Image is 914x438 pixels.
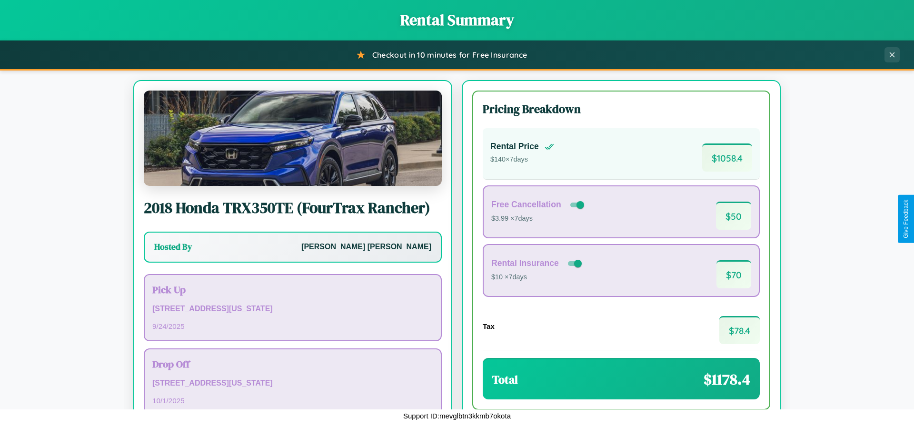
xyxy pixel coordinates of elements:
p: [PERSON_NAME] [PERSON_NAME] [301,240,431,254]
h3: Pricing Breakdown [483,101,760,117]
h4: Rental Price [490,142,539,152]
span: $ 78.4 [719,316,760,344]
h3: Hosted By [154,241,192,253]
h3: Pick Up [152,283,433,296]
img: Honda TRX350TE (FourTrax Rancher) [144,91,442,186]
h4: Rental Insurance [491,258,559,268]
p: 10 / 1 / 2025 [152,394,433,407]
div: Give Feedback [903,200,909,238]
h4: Free Cancellation [491,200,561,210]
p: Support ID: mevglbtn3kkmb7okota [403,409,511,422]
span: $ 1178.4 [704,369,750,390]
p: $ 140 × 7 days [490,153,554,166]
h4: Tax [483,322,495,330]
span: Checkout in 10 minutes for Free Insurance [372,50,527,60]
h1: Rental Summary [10,10,904,31]
p: [STREET_ADDRESS][US_STATE] [152,302,433,316]
p: [STREET_ADDRESS][US_STATE] [152,377,433,390]
p: 9 / 24 / 2025 [152,320,433,333]
span: $ 70 [716,260,751,288]
h3: Total [492,372,518,387]
p: $10 × 7 days [491,271,584,284]
span: $ 50 [716,202,751,230]
h3: Drop Off [152,357,433,371]
h2: 2018 Honda TRX350TE (FourTrax Rancher) [144,197,442,218]
p: $3.99 × 7 days [491,213,586,225]
span: $ 1058.4 [702,143,752,172]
